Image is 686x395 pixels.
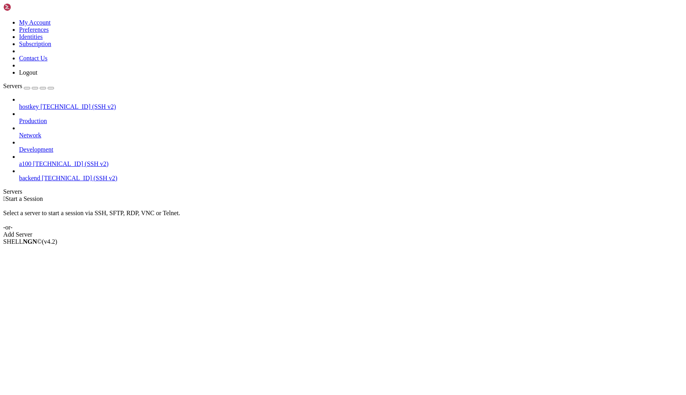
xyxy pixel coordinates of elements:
[42,175,117,181] span: [TECHNICAL_ID] (SSH v2)
[19,96,683,110] li: hostkey [TECHNICAL_ID] (SSH v2)
[3,202,683,231] div: Select a server to start a session via SSH, SFTP, RDP, VNC or Telnet. -or-
[19,26,49,33] a: Preferences
[19,118,683,125] a: Production
[19,132,41,139] span: Network
[19,69,37,76] a: Logout
[19,160,31,167] span: a100
[19,146,683,153] a: Development
[42,238,58,245] span: 4.2.0
[40,103,116,110] span: [TECHNICAL_ID] (SSH v2)
[19,103,39,110] span: hostkey
[3,195,6,202] span: 
[19,139,683,153] li: Development
[19,146,53,153] span: Development
[3,83,54,89] a: Servers
[19,19,51,26] a: My Account
[19,168,683,182] li: backend [TECHNICAL_ID] (SSH v2)
[19,175,40,181] span: backend
[3,238,57,245] span: SHELL ©
[19,132,683,139] a: Network
[3,83,22,89] span: Servers
[3,188,683,195] div: Servers
[19,55,48,62] a: Contact Us
[33,160,108,167] span: [TECHNICAL_ID] (SSH v2)
[19,118,47,124] span: Production
[19,125,683,139] li: Network
[19,160,683,168] a: a100 [TECHNICAL_ID] (SSH v2)
[19,103,683,110] a: hostkey [TECHNICAL_ID] (SSH v2)
[19,110,683,125] li: Production
[19,40,51,47] a: Subscription
[3,231,683,238] div: Add Server
[19,175,683,182] a: backend [TECHNICAL_ID] (SSH v2)
[19,33,43,40] a: Identities
[6,195,43,202] span: Start a Session
[23,238,37,245] b: NGN
[3,3,49,11] img: Shellngn
[19,153,683,168] li: a100 [TECHNICAL_ID] (SSH v2)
